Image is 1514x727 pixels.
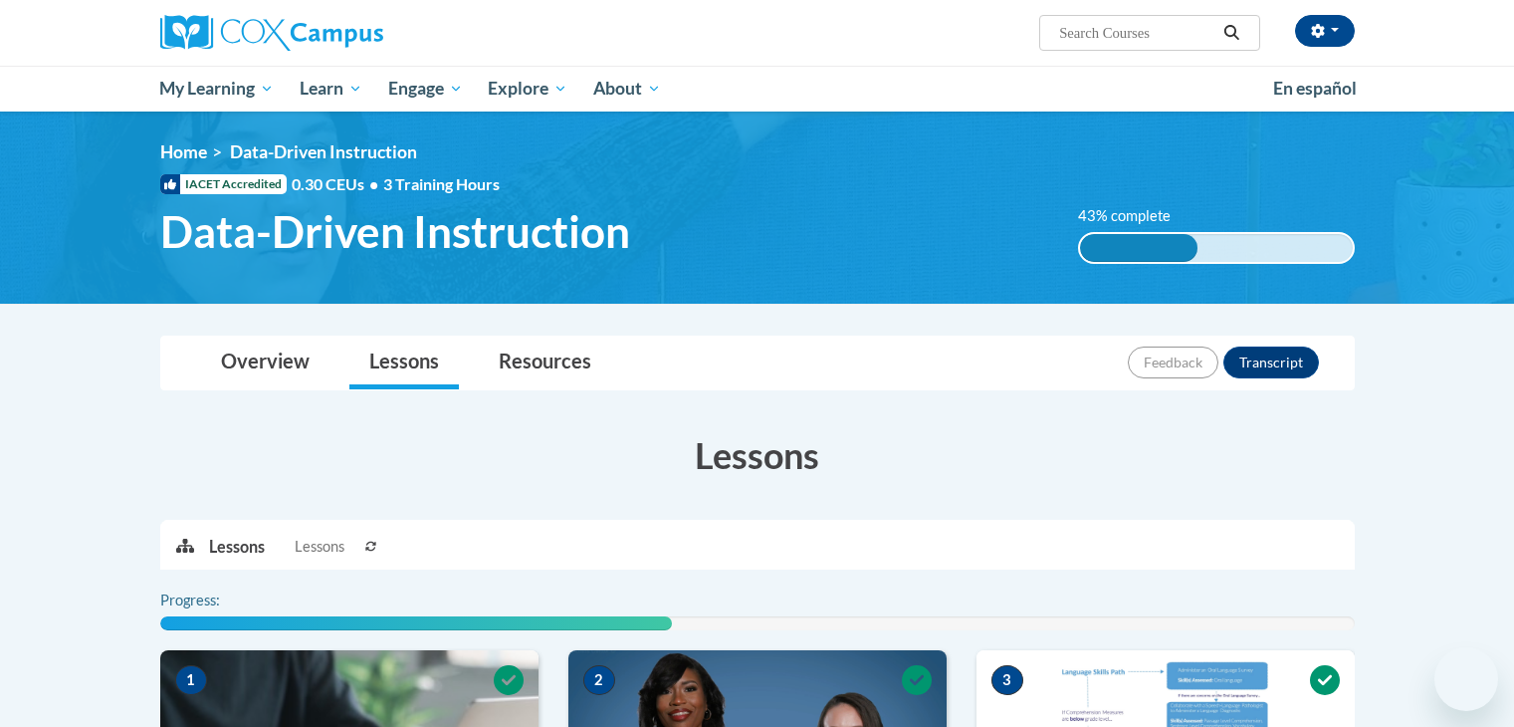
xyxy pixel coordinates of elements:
[160,174,287,194] span: IACET Accredited
[300,77,362,101] span: Learn
[488,77,567,101] span: Explore
[1273,78,1357,99] span: En español
[292,173,383,195] span: 0.30 CEUs
[160,205,630,258] span: Data-Driven Instruction
[160,590,275,611] label: Progress:
[1080,234,1197,262] div: 43% complete
[160,15,383,51] img: Cox Campus
[295,536,344,558] span: Lessons
[1295,15,1355,47] button: Account Settings
[287,66,375,112] a: Learn
[1128,347,1218,378] button: Feedback
[369,174,378,193] span: •
[991,665,1023,695] span: 3
[1434,647,1498,711] iframe: Button to launch messaging window
[593,77,661,101] span: About
[583,665,615,695] span: 2
[1216,21,1246,45] button: Search
[175,665,207,695] span: 1
[160,141,207,162] a: Home
[130,66,1385,112] div: Main menu
[349,337,459,389] a: Lessons
[388,77,463,101] span: Engage
[383,174,500,193] span: 3 Training Hours
[201,337,329,389] a: Overview
[159,77,274,101] span: My Learning
[1260,68,1370,110] a: En español
[230,141,417,162] span: Data-Driven Instruction
[479,337,611,389] a: Resources
[160,15,539,51] a: Cox Campus
[160,430,1355,480] h3: Lessons
[1078,205,1192,227] label: 43% complete
[147,66,288,112] a: My Learning
[1223,347,1319,378] button: Transcript
[1057,21,1216,45] input: Search Courses
[375,66,476,112] a: Engage
[209,536,265,558] p: Lessons
[475,66,580,112] a: Explore
[580,66,674,112] a: About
